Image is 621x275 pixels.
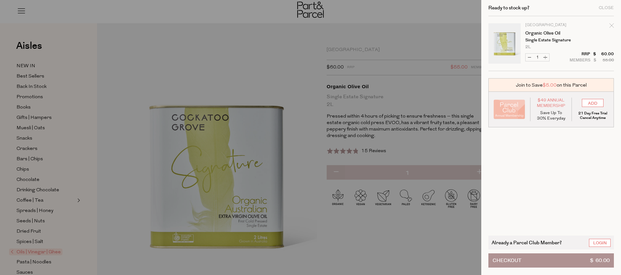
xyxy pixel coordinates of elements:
p: Single Estate Signature [525,38,575,42]
p: [GEOGRAPHIC_DATA] [525,23,575,27]
span: Checkout [493,254,521,267]
div: Close [599,6,614,10]
div: Join to Save on this Parcel [488,78,614,92]
a: Login [589,239,611,247]
button: Checkout$ 60.00 [488,253,614,268]
span: $ 60.00 [590,254,610,267]
span: Already a Parcel Club Member? [492,239,562,246]
span: 2L [525,45,531,49]
input: QTY Organic Olive Oil [533,54,541,61]
input: ADD [582,99,604,107]
p: 21 Day Free Trial Cancel Anytime [577,111,609,120]
a: Organic Olive Oil [525,31,575,36]
span: $49 Annual Membership [535,98,567,109]
p: Save Up To 30% Everyday [535,110,567,121]
span: $5.00 [543,82,557,89]
div: Remove Organic Olive Oil [609,22,614,31]
h2: Ready to stock up? [488,5,529,10]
